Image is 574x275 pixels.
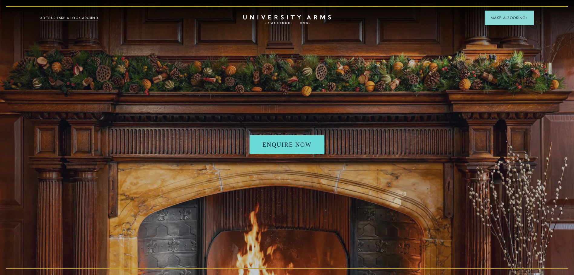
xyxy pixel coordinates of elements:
span: Make a Booking [491,15,528,21]
button: Make a BookingArrow icon [485,11,534,25]
img: Arrow icon [526,17,528,19]
a: Enquire Now [250,135,324,154]
a: Home [243,15,331,25]
a: 3D TOUR:TAKE A LOOK AROUND [40,15,98,21]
